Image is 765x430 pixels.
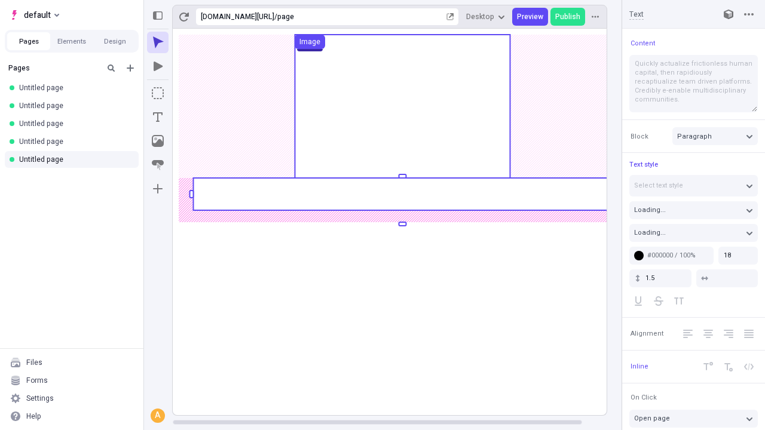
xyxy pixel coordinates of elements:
button: Subscript [720,358,738,376]
span: Open page [634,413,670,423]
button: Design [93,32,136,50]
span: On Click [631,393,657,402]
button: Loading... [629,201,758,219]
button: Image [295,35,325,49]
button: Block [628,129,651,143]
button: Open page [629,410,758,428]
div: Untitled page [19,101,129,110]
div: Settings [26,394,54,403]
div: Help [26,411,41,421]
span: Loading... [634,228,666,238]
div: Files [26,358,42,367]
div: Untitled page [19,83,129,93]
button: Loading... [629,224,758,242]
div: A [152,410,164,422]
button: Button [147,154,169,176]
button: Left Align [679,325,697,343]
div: Untitled page [19,155,129,164]
button: Desktop [461,8,510,26]
input: Text [629,9,708,20]
div: Image [299,37,320,47]
span: default [24,8,51,22]
div: [URL][DOMAIN_NAME] [201,12,274,21]
span: Alignment [631,329,663,338]
div: / [274,12,277,21]
span: Text style [629,159,658,170]
button: Justify [740,325,758,343]
button: Publish [550,8,585,26]
button: On Click [628,391,659,405]
button: Center Align [699,325,717,343]
button: Paragraph [672,127,758,145]
button: Select text style [629,175,758,196]
span: Desktop [466,12,494,21]
span: Content [631,39,655,48]
button: Text [147,106,169,128]
span: Publish [555,12,580,21]
div: Pages [8,63,99,73]
button: Select site [5,6,64,24]
button: Alignment [628,327,666,341]
button: Add new [123,61,137,75]
button: Image [147,130,169,152]
div: page [277,12,444,21]
button: #000000 / 100% [629,247,714,265]
button: Pages [7,32,50,50]
textarea: Quickly actualize frictionless human capital, then rapidiously recaptiualize team driven platform... [629,55,758,112]
button: Inline [628,360,651,374]
button: Elements [50,32,93,50]
button: Preview [512,8,548,26]
button: Content [628,36,657,50]
div: #000000 / 100% [647,251,709,260]
button: Code [740,358,758,376]
div: Untitled page [19,119,129,128]
button: Superscript [699,358,717,376]
span: Block [631,132,648,141]
button: Box [147,82,169,104]
button: Right Align [720,325,738,343]
span: Paragraph [677,131,712,142]
span: Loading... [634,205,666,215]
div: Forms [26,376,48,385]
div: Untitled page [19,137,129,146]
span: Inline [631,362,648,371]
span: Select text style [634,180,683,191]
span: Preview [517,12,543,21]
